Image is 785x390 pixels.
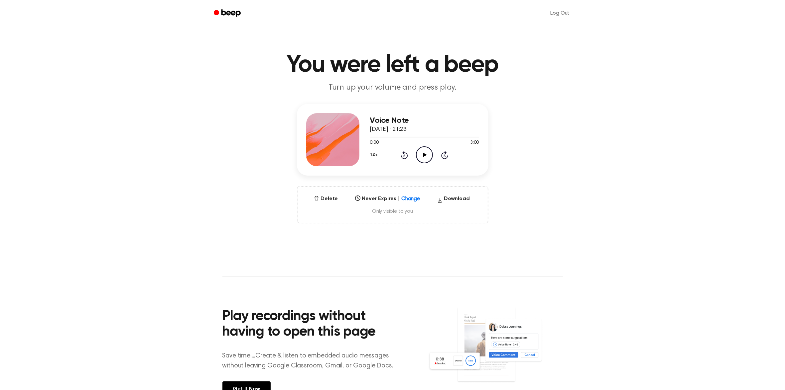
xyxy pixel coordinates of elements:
span: 0:00 [370,139,379,146]
span: 3:00 [470,139,479,146]
span: Only visible to you [306,208,480,215]
p: Save time....Create & listen to embedded audio messages without leaving Google Classroom, Gmail, ... [222,351,402,371]
button: Download [435,195,472,205]
h3: Voice Note [370,116,479,125]
p: Turn up your volume and press play. [265,82,520,93]
a: Log Out [544,5,576,21]
button: Delete [311,195,340,203]
button: 1.0x [370,149,380,161]
h1: You were left a beep [222,53,563,77]
h2: Play recordings without having to open this page [222,309,402,340]
span: [DATE] · 21:23 [370,126,407,132]
a: Beep [209,7,247,20]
